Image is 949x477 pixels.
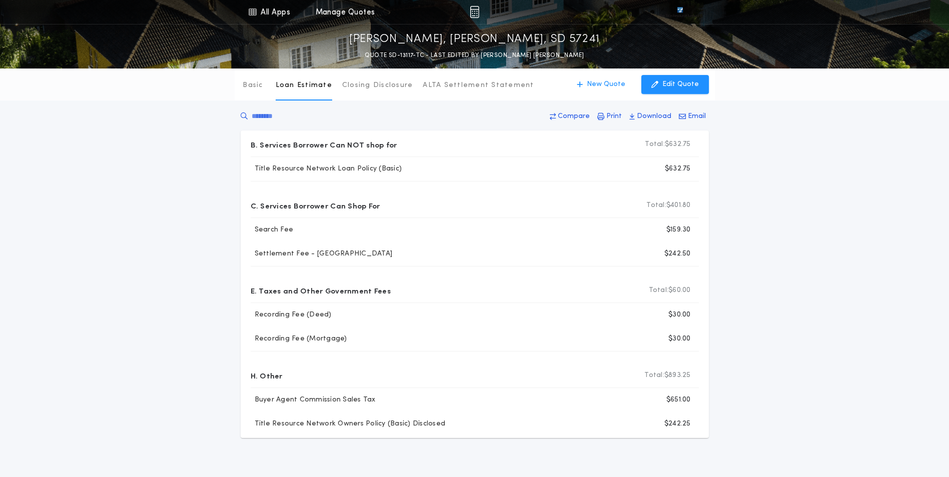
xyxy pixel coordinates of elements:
[665,164,691,174] p: $632.75
[251,282,391,298] p: E. Taxes and Other Government Fees
[649,285,669,295] b: Total:
[251,164,402,174] p: Title Resource Network Loan Policy (Basic)
[626,107,674,125] button: Download
[688,111,706,121] p: Email
[649,285,691,295] p: $60.00
[645,139,665,149] b: Total:
[666,225,691,235] p: $159.30
[276,80,332,90] p: Loan Estimate
[641,75,709,94] button: Edit Quote
[251,249,393,259] p: Settlement Fee - [GEOGRAPHIC_DATA]
[547,107,593,125] button: Compare
[659,7,701,17] img: vs-icon
[365,50,584,60] p: QUOTE SD-13117-TC - LAST EDITED BY [PERSON_NAME] [PERSON_NAME]
[644,370,664,380] b: Total:
[423,80,534,90] p: ALTA Settlement Statement
[664,249,691,259] p: $242.50
[594,107,625,125] button: Print
[646,200,690,210] p: $401.80
[251,419,446,429] p: Title Resource Network Owners Policy (Basic) Disclosed
[470,6,479,18] img: img
[587,79,625,89] p: New Quote
[342,80,413,90] p: Closing Disclosure
[676,107,709,125] button: Email
[668,310,691,320] p: $30.00
[646,200,666,210] b: Total:
[251,395,376,405] p: Buyer Agent Commission Sales Tax
[251,225,294,235] p: Search Fee
[251,136,397,152] p: B. Services Borrower Can NOT shop for
[664,419,691,429] p: $242.25
[644,370,690,380] p: $893.25
[251,367,283,383] p: H. Other
[668,334,691,344] p: $30.00
[645,139,690,149] p: $632.75
[637,111,671,121] p: Download
[243,80,263,90] p: Basic
[251,334,347,344] p: Recording Fee (Mortgage)
[251,197,380,213] p: C. Services Borrower Can Shop For
[567,75,635,94] button: New Quote
[558,111,590,121] p: Compare
[251,310,332,320] p: Recording Fee (Deed)
[349,31,600,47] p: [PERSON_NAME], [PERSON_NAME], SD 57241
[666,395,691,405] p: $651.00
[606,111,622,121] p: Print
[662,79,699,89] p: Edit Quote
